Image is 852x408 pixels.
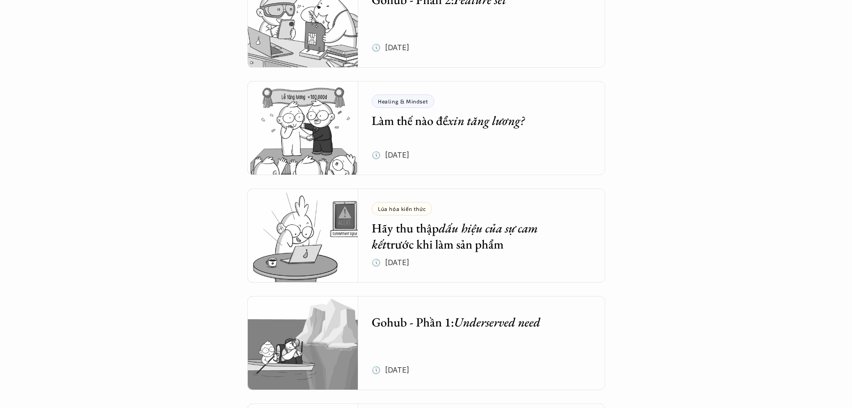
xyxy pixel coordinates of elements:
[247,81,605,175] a: Healing & MindsetLàm thế nào đểxin tăng lương?🕔 [DATE]
[372,256,409,269] p: 🕔 [DATE]
[372,41,409,54] p: 🕔 [DATE]
[372,363,409,377] p: 🕔 [DATE]
[448,112,525,129] em: xin tăng lương?
[372,220,578,253] h5: Hãy thu thập trước khi làm sản phẩm
[372,220,541,252] em: dấu hiệu của sự cam kết
[247,296,605,390] a: Gohub - Phần 1:Underserved need🕔 [DATE]
[372,112,578,129] h5: Làm thế nào để
[378,206,426,212] p: Lúa hóa kiến thức
[372,314,578,330] h5: Gohub - Phần 1:
[378,98,428,104] p: Healing & Mindset
[454,314,540,330] em: Underserved need
[247,189,605,283] a: Lúa hóa kiến thứcHãy thu thậpdấu hiệu của sự cam kếttrước khi làm sản phẩm🕔 [DATE]
[372,148,409,162] p: 🕔 [DATE]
